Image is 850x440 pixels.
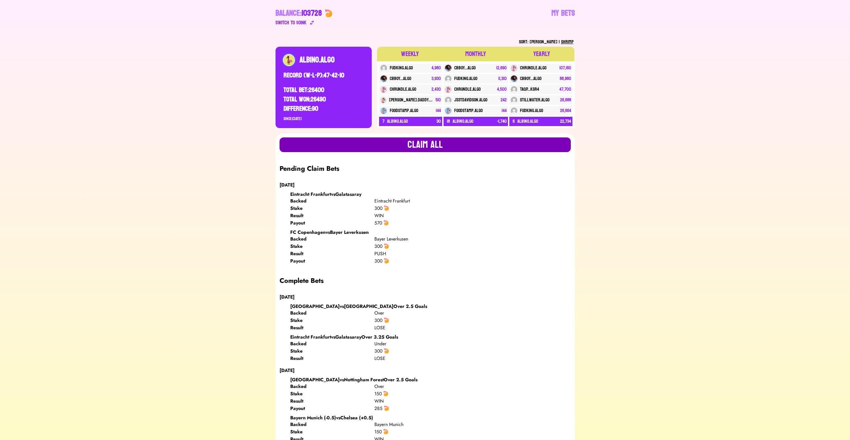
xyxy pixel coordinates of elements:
[374,340,459,347] div: Under
[290,191,571,197] div: Eintracht Frankfurt vs Galatasaray
[465,49,486,59] div: MONTHLY
[454,86,481,93] div: chrundle.algo
[447,118,450,125] div: 18
[290,421,374,428] div: Backed
[290,355,374,362] div: Result
[384,244,389,249] img: 🍤
[454,75,477,82] div: fudking.algo
[454,107,483,114] div: foodstamp.algo
[280,367,571,374] div: [DATE]
[284,104,364,113] div: DIFFERENCE: 90
[290,405,374,412] div: Payout
[498,75,507,82] div: 11,310
[280,156,571,181] div: Pending Claim Bets
[454,97,487,103] div: j33tdavidson.algo
[390,107,418,114] div: foodstamp.algo
[374,398,459,404] div: WIN
[280,137,571,152] button: Claim all
[384,205,389,211] img: 🍤
[276,19,307,27] div: Switch to $ OINK
[290,236,374,242] div: Backed
[560,75,571,82] div: 88,980
[384,348,389,354] img: 🍤
[436,107,441,114] div: 144
[280,294,571,300] div: [DATE]
[290,219,374,226] div: Payout
[290,303,571,310] div: [GEOGRAPHIC_DATA] vs [GEOGRAPHIC_DATA] Over 2.5 Goals
[384,318,389,323] img: 🍤
[290,310,374,316] div: Backed
[383,220,389,226] img: 🍤
[290,334,571,340] div: Eintracht Frankfurt vs Galatasaray Over 3.25 Goals
[520,97,549,103] div: stillwater.algo
[290,197,374,204] div: Backed
[437,118,441,125] div: 30
[382,118,384,125] div: 7
[290,348,374,354] div: Stake
[383,391,388,396] img: 🍤
[284,65,364,85] div: RECORD (W-L-P): 47 - 42 - 10
[520,75,541,82] div: cbboy...algo
[389,97,434,103] div: [PERSON_NAME].daddy.algo
[290,212,374,219] div: Result
[560,107,571,114] div: 26,664
[432,65,441,71] div: 4,980
[390,86,416,93] div: chrundle.algo
[387,118,408,125] div: albino.algo
[454,65,476,71] div: cbboy...algo
[533,49,550,59] div: YEARLY
[374,310,459,316] div: Over
[290,324,374,331] div: Result
[374,405,382,412] div: 285
[276,8,322,19] div: Balance:
[284,85,364,95] div: TOTAL BET: 26400
[374,236,459,242] div: Bayer Leverkusen
[290,317,374,324] div: Stake
[290,398,374,404] div: Result
[374,205,382,211] div: 300
[436,97,441,103] div: 510
[374,324,459,331] div: LOSE
[560,97,571,103] div: 26,688
[300,55,364,65] div: ALBINO.ALGO
[374,197,459,204] div: Eintracht Frankfurt
[530,38,557,46] span: [PERSON_NAME]
[374,390,382,397] div: 150
[520,107,543,114] div: fudking.algo
[374,421,459,428] div: Bayern Munich
[290,414,571,421] div: Bayern Munich (-0.5) vs Chelsea (+0.5)
[374,383,459,390] div: Over
[374,317,382,324] div: 300
[325,9,333,17] img: 🍤
[290,258,374,264] div: Payout
[497,118,507,125] div: -1,740
[374,250,459,257] div: PUSH
[496,65,507,71] div: 12,690
[290,340,374,347] div: Backed
[290,250,374,257] div: Result
[290,390,374,397] div: Stake
[432,75,441,82] div: 3,930
[432,86,441,93] div: 2,430
[559,86,571,93] div: 47,700
[384,406,389,411] img: 🍤
[374,258,382,264] div: 300
[390,65,413,71] div: fudking.algo
[290,205,374,211] div: Stake
[497,86,507,93] div: 4,500
[502,107,507,114] div: 144
[374,219,382,226] div: 570
[517,118,538,125] div: albino.algo
[276,37,575,47] div: Sort: |
[280,181,571,188] div: [DATE]
[383,429,388,434] img: 🍤
[374,348,382,354] div: 300
[374,243,382,250] div: 300
[284,116,364,121] div: Since: [DATE]
[374,355,459,362] div: LOSE
[520,86,539,93] div: TAQP...KSR4
[520,65,546,71] div: chrundle.algo
[290,229,571,236] div: FC Copenhagen vs Bayer Leverkusen
[501,97,507,103] div: 242
[290,428,374,435] div: Stake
